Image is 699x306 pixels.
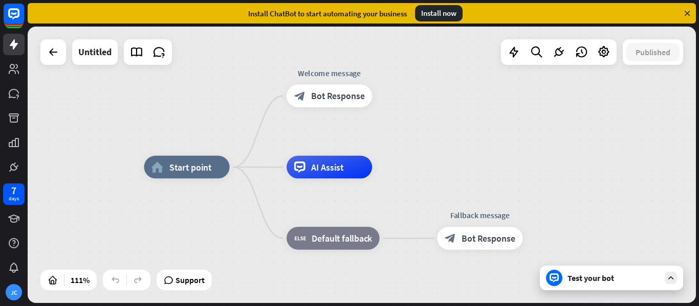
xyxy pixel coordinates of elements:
span: Default fallback [312,232,372,244]
span: Bot Response [311,90,365,102]
div: Welcome message [278,67,381,79]
div: 111% [68,272,93,288]
button: Open LiveChat chat widget [8,4,39,35]
div: Install now [415,5,463,21]
div: Untitled [78,39,112,65]
button: Published [626,43,680,61]
div: days [9,195,19,202]
span: AI Assist [311,161,344,173]
i: home_2 [151,161,163,173]
span: Bot Response [462,232,515,244]
i: block_bot_response [445,232,456,244]
div: Fallback message [429,210,532,221]
span: Support [176,272,205,288]
a: 7 days [3,183,25,205]
div: 7 [11,186,16,195]
i: block_bot_response [294,90,305,102]
div: Install ChatBot to start automating your business [248,9,407,18]
div: Test your bot [567,273,660,283]
i: block_fallback [294,232,306,244]
span: Start point [169,161,212,173]
div: JC [6,284,22,300]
